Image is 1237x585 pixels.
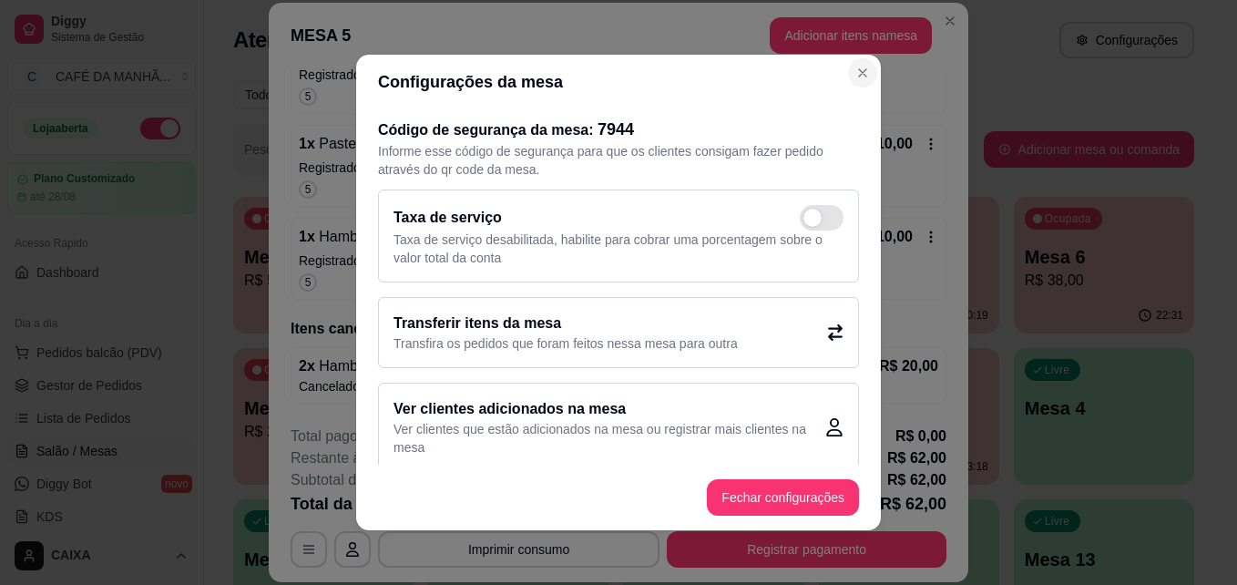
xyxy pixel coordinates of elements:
[394,398,825,420] h2: Ver clientes adicionados na mesa
[394,207,502,229] h2: Taxa de serviço
[378,142,859,179] p: Informe esse código de segurança para que os clientes consigam fazer pedido através do qr code da...
[394,231,843,267] p: Taxa de serviço desabilitada, habilite para cobrar uma porcentagem sobre o valor total da conta
[356,55,881,109] header: Configurações da mesa
[394,334,738,353] p: Transfira os pedidos que foram feitos nessa mesa para outra
[394,313,738,334] h2: Transferir itens da mesa
[378,117,859,142] h2: Código de segurança da mesa:
[598,120,634,139] span: 7944
[394,420,825,457] p: Ver clientes que estão adicionados na mesa ou registrar mais clientes na mesa
[848,58,877,87] button: Close
[707,479,859,516] button: Fechar configurações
